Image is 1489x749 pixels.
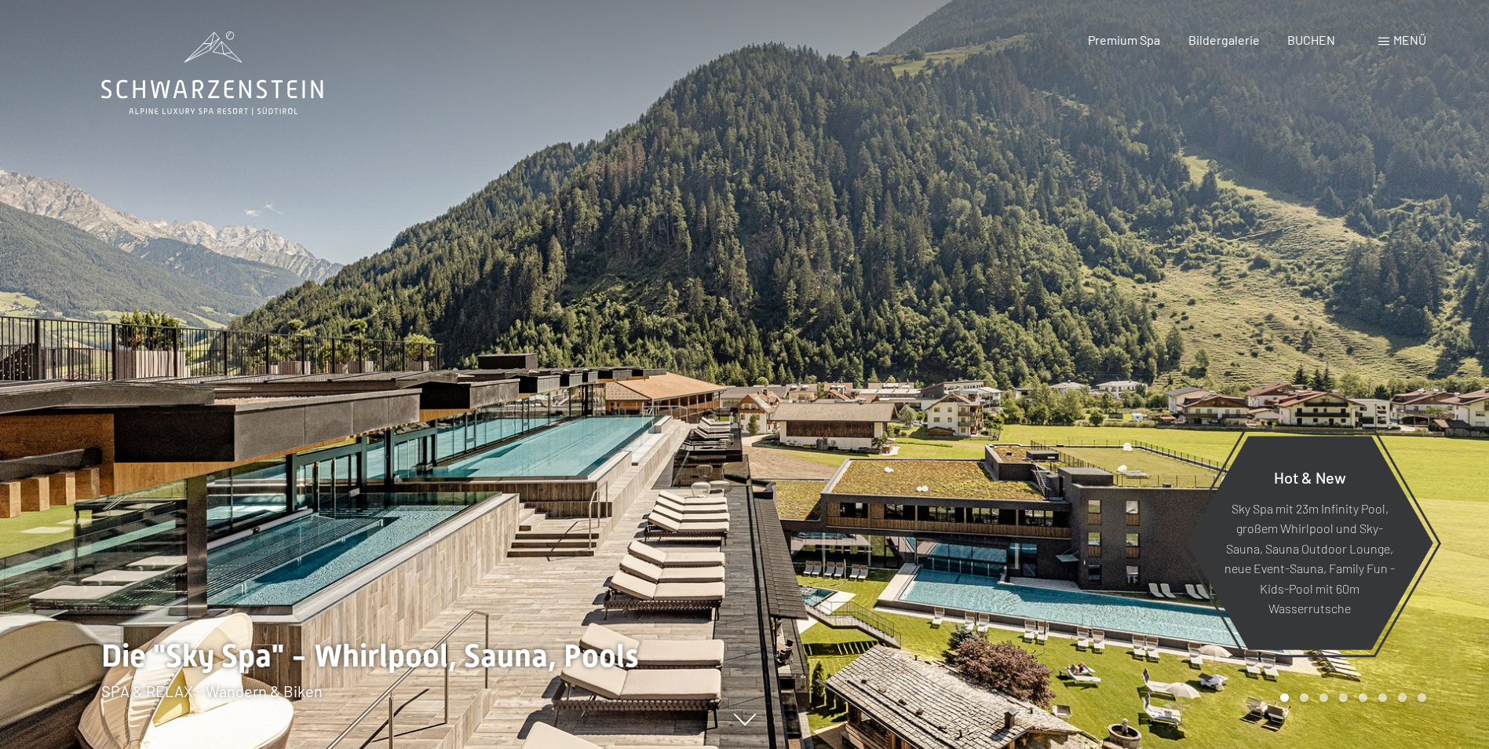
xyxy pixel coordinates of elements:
div: Carousel Page 2 [1300,693,1308,702]
div: Carousel Page 7 [1398,693,1407,702]
div: Carousel Page 6 [1378,693,1387,702]
span: Menü [1393,32,1426,47]
div: Carousel Page 3 [1319,693,1328,702]
div: Carousel Page 4 [1339,693,1348,702]
div: Carousel Page 1 (Current Slide) [1280,693,1289,702]
a: Bildergalerie [1188,32,1260,47]
p: Sky Spa mit 23m Infinity Pool, großem Whirlpool und Sky-Sauna, Sauna Outdoor Lounge, neue Event-S... [1224,498,1395,619]
a: Premium Spa [1088,32,1160,47]
div: Carousel Page 5 [1359,693,1367,702]
a: Hot & New Sky Spa mit 23m Infinity Pool, großem Whirlpool und Sky-Sauna, Sauna Outdoor Lounge, ne... [1185,435,1434,651]
div: Carousel Pagination [1275,693,1426,702]
a: BUCHEN [1287,32,1335,47]
span: Hot & New [1274,467,1346,486]
div: Carousel Page 8 [1418,693,1426,702]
